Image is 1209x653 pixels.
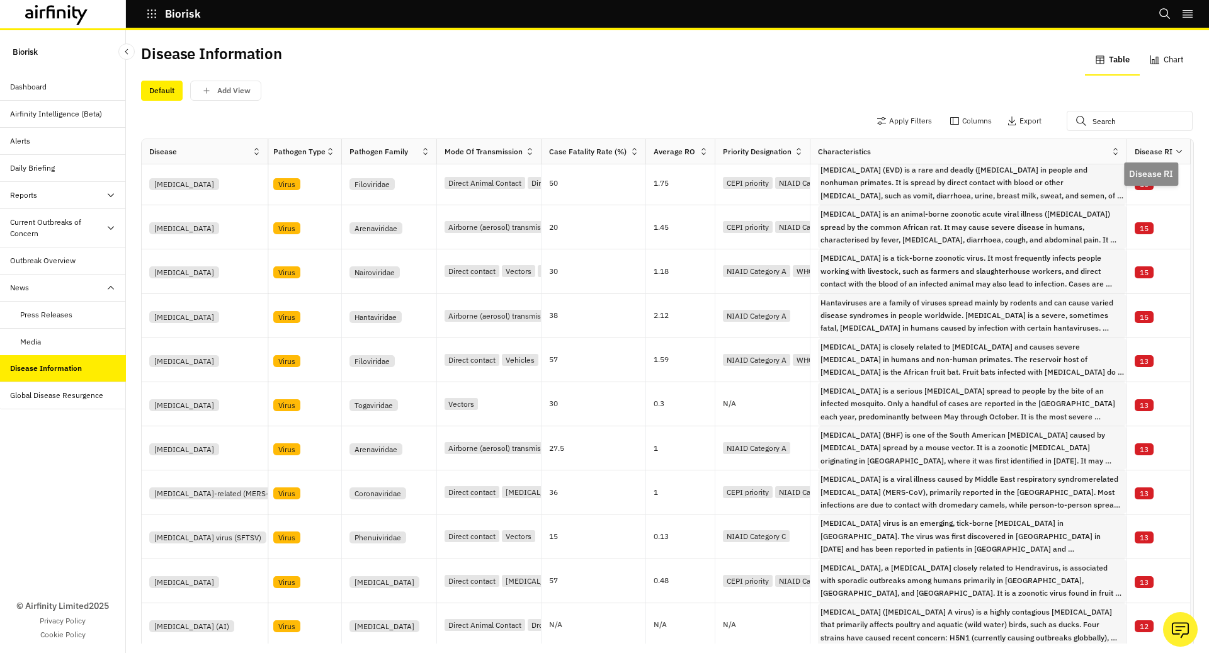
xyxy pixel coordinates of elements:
[793,354,844,366] div: WHO priority
[1135,443,1154,455] div: 13
[820,429,1124,467] span: Bolivian hemorrhagic fever (BHF) is one of the South American Hemorrhagic Fevers caused by Machup...
[820,606,1124,644] span: Avian influenza (influenza A virus) is a highly contagious viral disease that primarily affects p...
[445,575,499,587] div: Direct contact
[149,576,219,588] div: [MEDICAL_DATA]
[273,222,300,234] div: Virus
[549,177,645,190] p: 50
[1067,111,1193,131] input: Search
[445,146,523,157] div: Mode of Transmission
[820,165,1123,239] p: [MEDICAL_DATA] (EVD) is a rare and deadly ([MEDICAL_DATA] in people and nonhuman primates. It is ...
[654,177,715,190] p: 1.75
[820,474,1120,548] p: [MEDICAL_DATA] is a viral illness caused by Middle East respiratory syndromerelated [MEDICAL_DATA...
[40,629,86,640] a: Cookie Policy
[149,222,219,234] div: [MEDICAL_DATA]
[723,442,790,454] div: NIAID Category A
[273,311,300,323] div: Virus
[273,620,300,632] div: Virus
[273,531,300,543] div: Virus
[1135,355,1154,367] div: 13
[349,399,398,411] div: Togaviridae
[349,178,395,190] div: Filoviridae
[538,265,574,277] div: Vehicles
[10,81,47,93] div: Dashboard
[549,265,645,278] p: 30
[10,108,102,120] div: Airfinity Intelligence (Beta)
[877,111,932,131] button: Apply Filters
[190,81,261,101] button: save changes
[149,443,219,455] div: [MEDICAL_DATA]
[273,399,300,411] div: Virus
[654,353,715,366] p: 1.59
[1135,266,1154,278] div: 15
[273,355,300,367] div: Virus
[502,530,535,542] div: Vectors
[146,3,201,25] button: Biorisk
[165,8,201,20] p: Biorisk
[820,164,1124,202] span: Ebola Virus Disease (EVD) is a rare and deadly (zoonotic) disease in people and nonhuman primates...
[217,86,251,95] p: Add View
[20,309,72,321] div: Press Releases
[10,255,76,266] div: Outbreak Overview
[549,221,645,234] p: 20
[445,354,499,366] div: Direct contact
[349,576,419,588] div: [MEDICAL_DATA]
[273,487,300,499] div: Virus
[141,45,282,63] h2: Disease Information
[1163,612,1198,647] button: Ask our analysts
[273,178,300,190] div: Virus
[118,43,135,60] button: Close Sidebar
[654,221,715,234] p: 1.45
[1135,576,1154,588] div: 13
[820,342,1124,416] p: [MEDICAL_DATA] is closely related to [MEDICAL_DATA] and causes severe [MEDICAL_DATA] in humans an...
[820,563,1123,649] p: [MEDICAL_DATA], a [MEDICAL_DATA] closely related to Hendravirus, is associated with sporadic outb...
[549,353,645,366] p: 57
[723,530,790,542] div: NIAID Category C
[445,265,499,277] div: Direct contact
[445,177,525,189] div: Direct Animal Contact
[820,562,1124,600] span: Nipah virus, a Henipavirus closely related to Hendravirus, is associated with sporadic outbreaks ...
[820,473,1124,511] span: Middle East respiratory syndrome is a viral illness caused by Middle East respiratory syndromerel...
[1135,620,1154,632] div: 12
[723,146,792,157] div: Priority Designation
[1140,45,1194,76] button: Chart
[723,486,773,498] div: CEPI priority
[820,208,1124,246] span: Lassa fever is an animal-borne zoonotic acute viral illness (hemorrhagic fever) spread by the com...
[549,146,627,157] div: Case Fatality Rate (%)
[10,190,37,201] div: Reports
[502,265,535,277] div: Vectors
[10,217,106,239] div: Current Outbreaks of Concern
[349,355,395,367] div: Filoviridae
[549,486,645,499] p: 36
[20,336,41,348] div: Media
[820,386,1123,460] p: [MEDICAL_DATA] is a serious [MEDICAL_DATA] spread to people by the bite of an infected mosquito. ...
[10,390,103,401] div: Global Disease Resurgence
[820,209,1123,295] p: [MEDICAL_DATA] is an animal-borne zoonotic acute viral illness ([MEDICAL_DATA]) spread by the com...
[820,252,1124,290] span: Crimean-Congo Hemorrhagic Fever is a tick-borne zoonotic virus. It most frequently infects people...
[149,531,266,543] div: [MEDICAL_DATA] virus (SFTSV)
[723,265,790,277] div: NIAID Category A
[149,620,234,632] div: [MEDICAL_DATA] (AI)
[349,620,419,632] div: [MEDICAL_DATA]
[349,311,402,323] div: Hantaviridae
[1135,178,1154,190] div: 15
[820,385,1124,423] span: Eastern Equine Encephalitis is a serious viral infection spread to people by the bite of an infec...
[723,621,736,628] p: N/A
[654,486,715,499] p: 1
[820,298,1115,372] p: Hantaviruses are a family of viruses spread mainly by rodents and can cause varied disease syndro...
[1019,116,1042,125] p: Export
[723,575,773,587] div: CEPI priority
[775,221,843,233] div: NIAID Category A
[445,486,499,498] div: Direct contact
[820,518,1114,618] p: [MEDICAL_DATA] virus is an emerging, tick-borne [MEDICAL_DATA] in [GEOGRAPHIC_DATA]. The virus wa...
[149,178,219,190] div: [MEDICAL_DATA]
[149,399,219,411] div: [MEDICAL_DATA]
[349,443,402,455] div: Arenaviridae
[10,282,29,293] div: News
[820,341,1124,379] span: Marburg virus is closely related to Ebola virus and causes severe hemorrhagic fever in humans and...
[549,530,645,543] p: 15
[528,619,586,631] div: Droplet spread
[723,221,773,233] div: CEPI priority
[10,162,55,174] div: Daily Briefing
[1135,487,1154,499] div: 13
[502,575,569,587] div: [MEDICAL_DATA]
